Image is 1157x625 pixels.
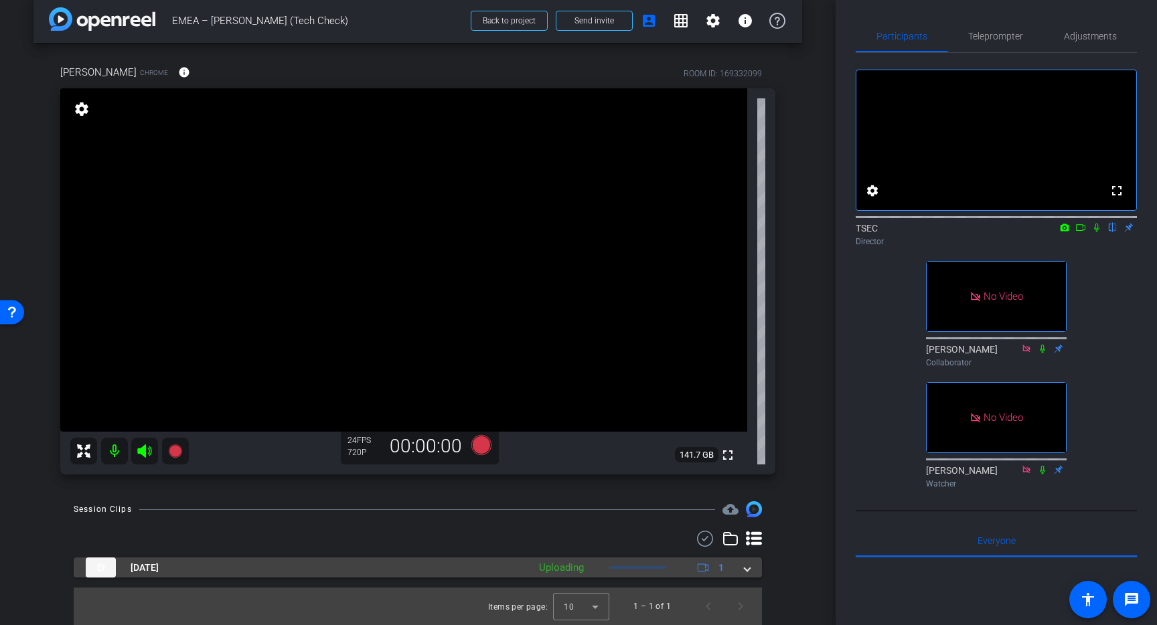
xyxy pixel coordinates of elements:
div: 00:00:00 [381,435,471,458]
span: Chrome [140,68,168,78]
button: Previous page [692,590,724,622]
div: Session Clips [74,503,132,516]
div: 24 [348,435,381,446]
div: [PERSON_NAME] [926,343,1067,369]
mat-icon: accessibility [1080,592,1096,608]
img: thumb-nail [86,557,116,577]
mat-icon: settings [72,101,91,117]
span: Adjustments [1064,31,1117,41]
div: Director [856,236,1137,248]
span: [DATE] [131,561,159,575]
mat-icon: fullscreen [720,447,736,463]
mat-icon: grid_on [673,13,689,29]
div: Items per page: [488,600,548,614]
mat-icon: settings [705,13,721,29]
mat-icon: message [1124,592,1140,608]
mat-icon: info [178,66,190,78]
mat-icon: flip [1105,221,1121,233]
span: Send invite [574,15,614,26]
button: Send invite [556,11,633,31]
span: No Video [984,290,1023,302]
mat-icon: info [737,13,753,29]
span: Everyone [978,536,1016,545]
mat-icon: fullscreen [1109,183,1125,199]
div: ROOM ID: 169332099 [684,68,762,80]
div: [PERSON_NAME] [926,464,1067,490]
span: No Video [984,411,1023,423]
span: EMEA – [PERSON_NAME] (Tech Check) [172,7,463,34]
mat-icon: cloud_upload [722,501,739,517]
div: Watcher [926,478,1067,490]
img: app-logo [49,7,155,31]
span: Back to project [483,16,536,25]
mat-expansion-panel-header: thumb-nail[DATE]Uploading1 [74,557,762,577]
span: FPS [357,436,371,445]
div: TSEC [856,221,1137,248]
span: [PERSON_NAME] [60,65,137,80]
button: Next page [724,590,757,622]
span: 141.7 GB [675,447,718,463]
mat-icon: settings [864,183,880,199]
mat-icon: account_box [641,13,657,29]
span: Participants [876,31,927,41]
button: Back to project [471,11,548,31]
div: 1 – 1 of 1 [633,600,671,613]
div: 720P [348,447,381,458]
div: Collaborator [926,357,1067,369]
span: Destinations for your clips [722,501,739,517]
div: Uploading [532,560,591,575]
img: Session clips [746,501,762,517]
span: Teleprompter [968,31,1023,41]
span: 1 [718,561,724,575]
